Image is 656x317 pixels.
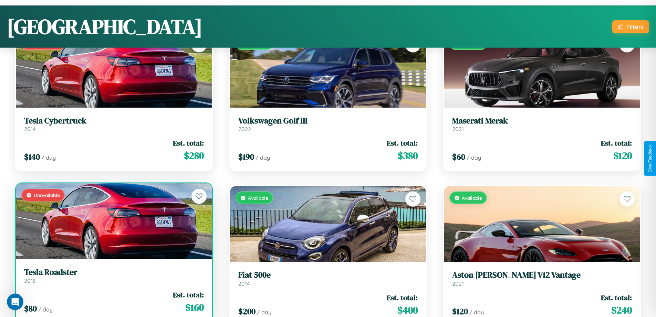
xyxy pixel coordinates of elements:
span: / day [38,306,53,313]
iframe: Intercom live chat [7,294,23,310]
button: Filters [612,20,649,33]
span: Est. total: [173,290,204,300]
span: $ 80 [24,303,37,314]
h3: Volkswagen Golf III [238,116,418,126]
h1: [GEOGRAPHIC_DATA] [7,12,202,41]
span: Est. total: [387,293,418,303]
a: Fiat 500e2014 [238,270,418,287]
span: / day [467,154,481,161]
span: $ 140 [24,151,40,162]
span: / day [256,154,270,161]
h3: Tesla Cybertruck [24,116,204,126]
span: $ 120 [452,306,468,317]
span: 2018 [24,277,36,284]
a: Maserati Merak2021 [452,116,632,133]
a: Tesla Cybertruck2014 [24,116,204,133]
h3: Aston [PERSON_NAME] V12 Vantage [452,270,632,280]
a: Aston [PERSON_NAME] V12 Vantage2021 [452,270,632,287]
h3: Maserati Merak [452,116,632,126]
span: 2021 [452,126,464,132]
span: $ 280 [184,149,204,162]
span: Available [248,195,268,201]
a: Volkswagen Golf III2022 [238,116,418,133]
span: Est. total: [601,293,632,303]
h3: Fiat 500e [238,270,418,280]
span: Est. total: [601,138,632,148]
span: Unavailable [34,192,60,198]
span: Est. total: [387,138,418,148]
a: Tesla Roadster2018 [24,267,204,284]
span: / day [41,154,56,161]
span: $ 200 [238,306,256,317]
span: $ 400 [397,303,418,317]
span: / day [257,309,271,316]
span: $ 60 [452,151,465,162]
span: 2021 [452,280,464,287]
div: Filters [626,23,644,30]
span: Available [462,195,482,201]
span: $ 120 [613,149,632,162]
span: 2022 [238,126,251,132]
span: $ 380 [398,149,418,162]
span: 2014 [24,126,36,132]
span: $ 160 [185,300,204,314]
span: 2014 [238,280,250,287]
span: Est. total: [173,138,204,148]
span: $ 190 [238,151,254,162]
div: Give Feedback [648,145,653,172]
h3: Tesla Roadster [24,267,204,277]
span: / day [469,309,484,316]
span: $ 240 [611,303,632,317]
